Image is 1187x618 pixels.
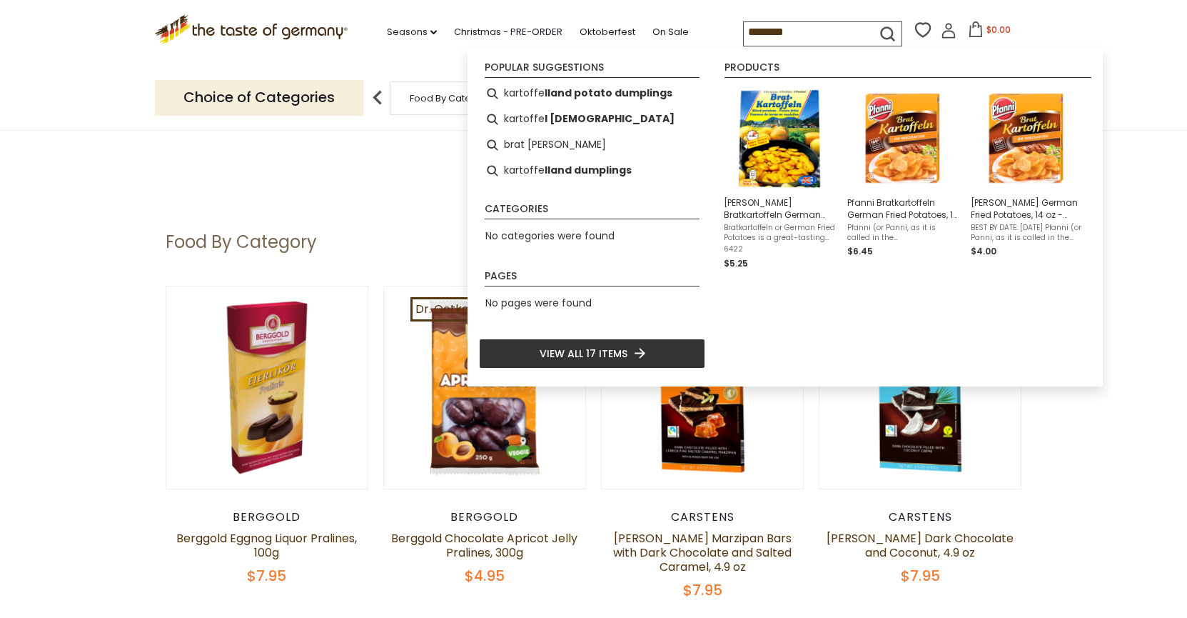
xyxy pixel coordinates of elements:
[454,24,562,40] a: Christmas - PRE-ORDER
[166,231,317,253] h1: Food By Category
[819,510,1022,524] div: Carstens
[986,24,1011,36] span: $0.00
[601,510,804,524] div: Carstens
[602,286,804,489] img: Carstens Luebecker Marzipan Bars with Dark Chocolate and Salted Caramel, 4.9 oz
[545,85,672,101] b: lland potato dumplings
[485,271,699,286] li: Pages
[479,339,705,369] li: View all 17 items
[485,229,615,243] span: No categories were found
[847,86,959,271] a: Pfanni Bratkartoffeln German Fried Potatoes, 14 ozPfanni (or Panni, as it is called in the [GEOGR...
[479,132,705,158] li: brat kartoffel
[901,566,940,586] span: $7.95
[724,244,836,254] span: 6422
[971,223,1083,243] span: BEST BY DATE: [DATE] Pfanni (or Panni, as it is called in the [GEOGRAPHIC_DATA]) is the leading b...
[819,286,1021,489] img: Carstens Luebecker Dark Chocolate and Coconut, 4.9 oz
[383,510,587,524] div: Berggold
[176,530,357,561] a: Berggold Eggnog Liquor Pralines, 100g
[652,24,689,40] a: On Sale
[479,81,705,106] li: kartoffelland potato dumplings
[479,158,705,184] li: kartoffelland dumplings
[718,81,842,276] li: Dr. Knoll Bratkartoffeln German Fried Potatoes, 14.1 oz.
[485,296,592,310] span: No pages were found
[847,223,959,243] span: Pfanni (or Panni, as it is called in the [GEOGRAPHIC_DATA]) is the leading brand of potato and br...
[468,49,1103,387] div: Instant Search Results
[387,24,437,40] a: Seasons
[724,86,836,271] a: [PERSON_NAME] Bratkartoffeln German Fried Potatoes, 14.1 oz.Bratkartoffeln or German Fried Potato...
[166,510,369,524] div: Berggold
[485,62,699,78] li: Popular suggestions
[842,81,965,276] li: Pfanni Bratkartoffeln German Fried Potatoes, 14 oz
[391,530,577,561] a: Berggold Chocolate Apricot Jelly Pralines, 300g
[166,286,368,489] img: Berggold Eggnog Liquor Pralines, 100g
[410,93,493,104] a: Food By Category
[155,80,363,115] p: Choice of Categories
[363,84,392,112] img: previous arrow
[545,162,632,179] b: lland dumplings
[247,566,286,586] span: $7.95
[410,297,777,322] a: Dr. Oetker "Apfel-Puefferchen" Apple Popover Dessert Mix 152g
[384,286,586,489] img: Berggold Chocolate Apricot Jelly Pralines, 300g
[683,580,722,600] span: $7.95
[971,245,996,257] span: $4.00
[724,62,1091,78] li: Products
[847,245,873,257] span: $6.45
[847,196,959,221] span: Pfanni Bratkartoffeln German Fried Potatoes, 14 oz
[827,530,1014,561] a: [PERSON_NAME] Dark Chocolate and Coconut, 4.9 oz
[540,346,627,362] span: View all 17 items
[971,196,1083,221] span: [PERSON_NAME] German Fried Potatoes, 14 oz - DEAL
[965,81,1088,276] li: Pfanni Bratkartoffeln German Fried Potatoes, 14 oz - DEAL
[724,257,748,269] span: $5.25
[613,530,792,575] a: [PERSON_NAME] Marzipan Bars with Dark Chocolate and Salted Caramel, 4.9 oz
[485,204,699,219] li: Categories
[971,86,1083,271] a: [PERSON_NAME] German Fried Potatoes, 14 oz - DEALBEST BY DATE: [DATE] Pfanni (or Panni, as it is ...
[580,24,635,40] a: Oktoberfest
[724,223,836,243] span: Bratkartoffeln or German Fried Potatoes is a great-tasting main or side dish. [PERSON_NAME] Germa...
[479,106,705,132] li: kartoffel salat
[465,566,505,586] span: $4.95
[545,111,675,127] b: l [DEMOGRAPHIC_DATA]
[959,21,1020,43] button: $0.00
[724,196,836,221] span: [PERSON_NAME] Bratkartoffeln German Fried Potatoes, 14.1 oz.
